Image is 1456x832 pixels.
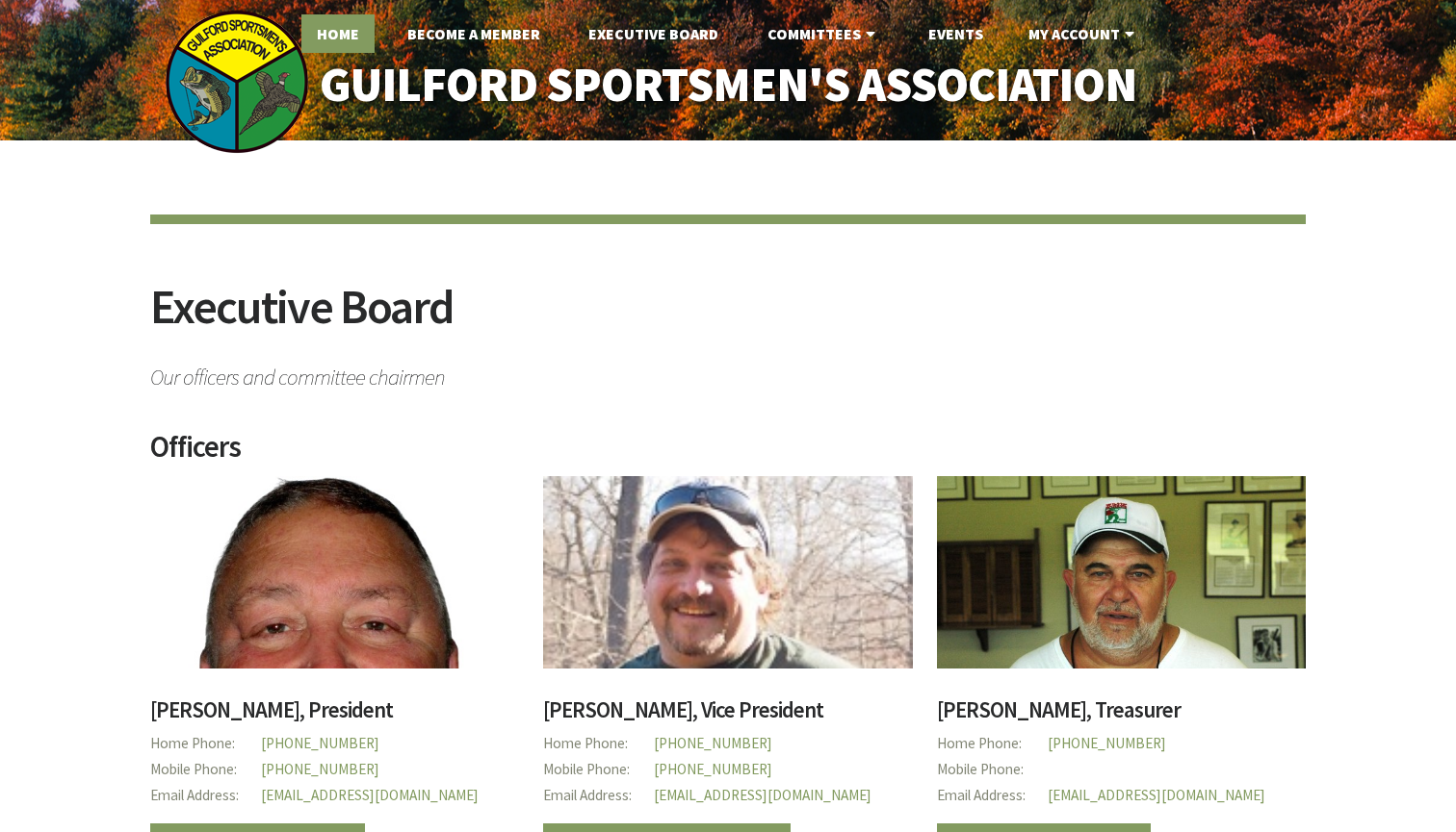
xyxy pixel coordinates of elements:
a: [PHONE_NUMBER] [654,760,772,778]
h3: [PERSON_NAME], Vice President [543,698,912,732]
a: My Account [1013,14,1155,53]
img: logo_sm.png [165,10,309,154]
h2: Executive Board [150,283,1306,355]
span: Mobile Phone [937,757,1048,783]
span: Home Phone [937,731,1048,757]
a: [PHONE_NUMBER] [261,760,379,778]
a: [EMAIL_ADDRESS][DOMAIN_NAME] [1048,786,1265,804]
h3: [PERSON_NAME], President [150,698,519,732]
a: Guilford Sportsmen's Association [279,44,1178,126]
a: Events [913,14,999,53]
span: Mobile Phone [150,757,261,783]
span: Home Phone [150,731,261,757]
a: Executive Board [573,14,734,53]
a: Committees [752,14,896,53]
h3: [PERSON_NAME], Treasurer [937,698,1306,732]
span: Email Address [937,783,1048,809]
span: Our officers and committee chairmen [150,355,1306,389]
span: Email Address [150,783,261,809]
a: [PHONE_NUMBER] [1048,734,1166,752]
a: Home [301,14,375,53]
h2: Officers [150,432,1306,476]
a: [EMAIL_ADDRESS][DOMAIN_NAME] [261,786,479,804]
a: [PHONE_NUMBER] [261,734,379,752]
a: [PHONE_NUMBER] [654,734,772,752]
a: Become A Member [392,14,556,53]
a: [EMAIL_ADDRESS][DOMAIN_NAME] [654,786,871,804]
span: Mobile Phone [543,757,654,783]
span: Home Phone [543,731,654,757]
span: Email Address [543,783,654,809]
